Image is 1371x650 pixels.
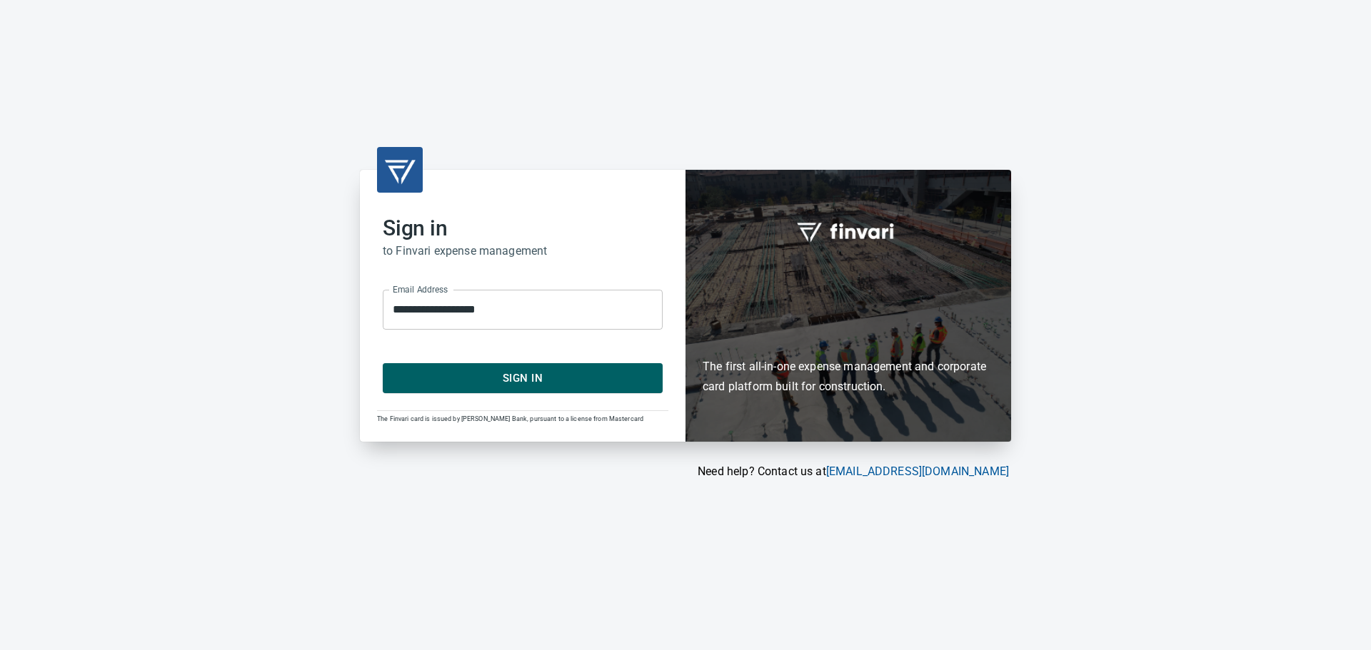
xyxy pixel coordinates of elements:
p: Need help? Contact us at [360,463,1009,480]
div: Finvari [685,170,1011,442]
span: The Finvari card is issued by [PERSON_NAME] Bank, pursuant to a license from Mastercard [377,415,643,422]
h2: Sign in [383,215,663,241]
h6: The first all-in-one expense management and corporate card platform built for construction. [703,275,994,397]
img: fullword_logo_white.png [795,215,902,248]
h6: to Finvari expense management [383,241,663,261]
img: transparent_logo.png [383,153,417,187]
a: [EMAIL_ADDRESS][DOMAIN_NAME] [826,464,1009,478]
span: Sign In [398,369,647,387]
button: Sign In [383,363,663,393]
